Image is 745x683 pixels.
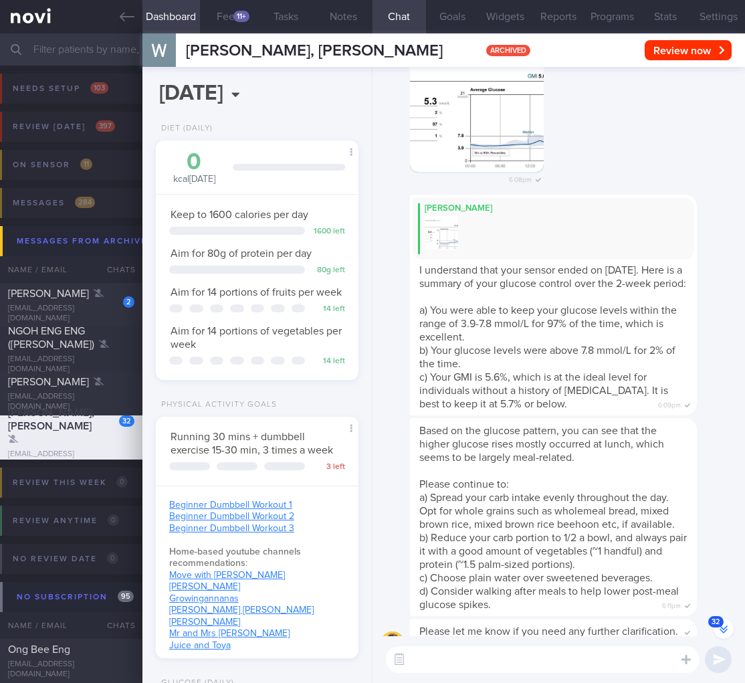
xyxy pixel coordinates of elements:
span: 6:09pm [658,397,681,410]
a: [PERSON_NAME] [PERSON_NAME] [169,605,314,615]
div: Chats [89,256,142,283]
div: 3 left [312,462,345,472]
a: Growingannanas [169,594,239,603]
span: a) Spread your carb intake evenly throughout the day. Opt for whole grains such as wholemeal brea... [419,492,675,530]
div: [EMAIL_ADDRESS][DOMAIN_NAME] [8,450,134,470]
span: archived [486,45,530,56]
span: c) Choose plain water over sweetened beverages. [419,573,653,583]
button: Review now [645,40,732,60]
div: [EMAIL_ADDRESS][DOMAIN_NAME] [8,355,134,375]
div: 0 [169,151,219,174]
div: 32 [119,415,134,427]
a: [PERSON_NAME] [169,582,240,591]
div: No subscription [13,588,137,606]
span: Keep to 1600 calories per day [171,209,308,220]
a: Move with [PERSON_NAME] [169,571,285,580]
a: Beginner Dumbbell Workout 3 [169,524,294,533]
div: kcal [DATE] [169,151,219,186]
span: b) Reduce your carb portion to 1/2 a bowl, and always pair it with a good amount of vegetables (~... [419,532,687,570]
div: 2 [123,296,134,308]
div: On sensor [9,156,96,174]
div: 1600 left [312,227,345,237]
span: Based on the glucose pattern, you can see that the higher glucose rises mostly occurred at lunch,... [419,425,664,463]
div: No review date [9,550,122,568]
span: 284 [75,197,95,208]
span: 0 [116,476,128,488]
div: [EMAIL_ADDRESS][DOMAIN_NAME] [8,304,134,324]
span: 397 [96,120,115,132]
span: 103 [90,82,108,94]
span: 0 [108,514,119,526]
span: [PERSON_NAME] [8,377,89,387]
span: Please continue to: [419,479,509,490]
a: Juice and Toya [169,641,231,650]
span: Aim for 14 portions of vegetables per week [171,326,342,350]
div: Diet (Daily) [156,124,213,134]
span: 95 [118,591,134,602]
span: [PERSON_NAME] [8,288,89,299]
a: Beginner Dumbbell Workout 2 [169,512,294,521]
span: 11 [80,159,92,170]
span: Running 30 mins + dumbbell exercise 15-30 min, 3 times a week [171,431,333,456]
div: Messages [9,194,98,212]
div: [EMAIL_ADDRESS][DOMAIN_NAME] [8,660,134,680]
span: Ong Bee Eng [8,644,70,655]
span: Please let me know if you need any further clarification. [419,626,678,637]
span: 6:08pm [509,172,532,185]
span: NGOH ENG ENG ([PERSON_NAME]) [8,326,94,350]
div: [PERSON_NAME] [418,203,689,214]
img: Photo by Mee Li [410,38,544,172]
div: Chats [89,612,142,639]
a: Beginner Dumbbell Workout 1 [169,500,292,510]
span: 6:11pm [662,598,681,611]
div: Review this week [9,474,131,492]
span: d) Consider walking after meals to help lower post-meal glucose spikes. [419,586,679,610]
div: Messages from Archived [13,232,179,250]
div: [EMAIL_ADDRESS][DOMAIN_NAME] [8,392,134,412]
span: I understand that your sensor ended on [DATE]. Here is a summary of your glucose control over the... [419,265,686,289]
button: 32 [714,619,734,639]
span: [PERSON_NAME], [PERSON_NAME] [186,43,443,59]
strong: Home-based youtube channels recommendations [169,547,301,569]
div: 14 left [312,304,345,314]
span: Aim for 14 portions of fruits per week [171,287,342,298]
span: : [169,547,301,569]
div: Review anytime [9,512,122,530]
span: a) You were able to keep your glucose levels within the range of 3.9-7.8 mmol/L for 97% of the ti... [419,305,677,343]
span: [PERSON_NAME], [PERSON_NAME] [8,407,94,431]
div: 11+ [233,11,249,22]
div: Needs setup [9,80,112,98]
a: Mr and Mrs [PERSON_NAME] [169,629,290,638]
div: 80 g left [312,266,345,276]
span: Aim for 80g of protein per day [171,248,312,259]
div: Physical Activity Goals [156,400,277,410]
span: 0 [107,553,118,564]
div: 14 left [312,357,345,367]
div: Review [DATE] [9,118,118,136]
span: c) Your GMI is 5.6%, which is at the ideal level for individuals without a history of [MEDICAL_DA... [419,372,668,409]
span: b) Your glucose levels were above 7.8 mmol/L for 2% of the time. [419,345,675,369]
a: [PERSON_NAME] [169,617,240,627]
img: Replying to photo by Mee Li [425,216,458,250]
span: 32 [708,616,724,627]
